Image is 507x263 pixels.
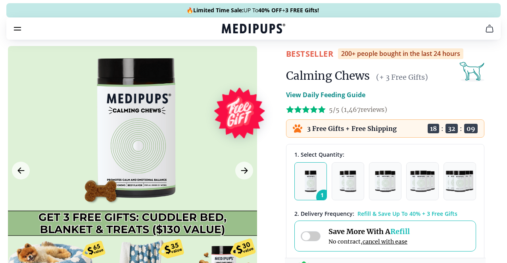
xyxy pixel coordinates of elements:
span: cancel with ease [363,238,407,245]
img: Pack of 5 - Natural Dog Supplements [446,171,474,192]
span: : [441,125,444,132]
button: Next Image [235,162,253,180]
img: Pack of 2 - Natural Dog Supplements [340,171,356,192]
span: (+ 3 Free Gifts) [376,73,428,82]
span: 5/5 ( 1,467 reviews) [329,106,387,113]
span: 32 [446,124,458,133]
span: Save More With A [328,227,410,236]
img: Pack of 4 - Natural Dog Supplements [410,171,434,192]
button: burger-menu [13,24,22,33]
button: 1 [294,162,327,200]
img: Pack of 1 - Natural Dog Supplements [305,171,317,192]
button: Previous Image [12,162,30,180]
span: Refill & Save Up To 40% + 3 Free Gifts [357,210,457,217]
span: 2 . Delivery Frequency: [294,210,354,217]
span: 1 [316,190,331,205]
div: 1. Select Quantity: [294,151,476,158]
div: 200+ people bought in the last 24 hours [338,48,463,59]
span: Refill [390,227,410,236]
span: No contract, [328,238,410,245]
p: View Daily Feeding Guide [286,90,365,100]
span: 09 [464,124,478,133]
span: : [460,125,462,132]
span: 🔥 UP To + [186,6,319,14]
p: 3 Free Gifts + Free Shipping [307,125,397,132]
h1: Calming Chews [286,69,370,83]
button: cart [480,19,499,38]
img: Pack of 3 - Natural Dog Supplements [375,171,396,192]
a: Medipups [222,23,285,36]
span: 18 [428,124,439,133]
span: BestSeller [286,48,333,59]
